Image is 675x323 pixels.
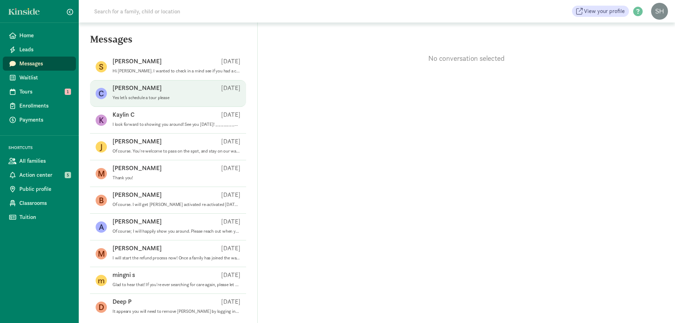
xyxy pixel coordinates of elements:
span: Action center [19,171,70,179]
p: [DATE] [221,297,240,306]
p: Of course. You're welcome to pass on the spot, and stay on our waitlist. [112,148,240,154]
p: [DATE] [221,57,240,65]
span: All families [19,157,70,165]
a: Leads [3,43,76,57]
h5: Messages [79,34,257,51]
span: Classrooms [19,199,70,207]
p: Of course; I will happily show you around. Please reach out when you have a better idea of days a... [112,228,240,234]
p: [PERSON_NAME] [112,217,162,226]
a: Tuition [3,210,76,224]
p: I look forward to showing you around! See you [DATE]! ________________________________ From: Kins... [112,122,240,127]
p: [PERSON_NAME] [112,164,162,172]
p: [DATE] [221,271,240,279]
span: Leads [19,45,70,54]
p: I will start the refund process now! Once a family has joined the waiting list they can open indi... [112,255,240,261]
span: 5 [65,172,71,178]
a: Enrollments [3,99,76,113]
p: [PERSON_NAME] [112,244,162,252]
a: View your profile [572,6,629,17]
figure: S [96,61,107,72]
span: Home [19,31,70,40]
p: mingni s [112,271,135,279]
a: Waitlist [3,71,76,85]
figure: m [96,275,107,286]
figure: M [96,248,107,259]
p: Kaylin C [112,110,135,119]
p: [DATE] [221,190,240,199]
p: [PERSON_NAME] [112,57,162,65]
a: Payments [3,113,76,127]
p: Of course. I will get [PERSON_NAME] activated re-activated [DATE] then you can log in and edit yo... [112,202,240,207]
figure: A [96,221,107,233]
p: [DATE] [221,244,240,252]
span: Waitlist [19,73,70,82]
p: [DATE] [221,84,240,92]
p: Glad to hear that! If you're ever searching for care again, please let us know. [112,282,240,288]
a: Public profile [3,182,76,196]
a: Home [3,28,76,43]
a: Messages [3,57,76,71]
span: Tuition [19,213,70,221]
p: [DATE] [221,164,240,172]
span: Public profile [19,185,70,193]
figure: B [96,195,107,206]
span: 1 [65,89,71,95]
p: No conversation selected [258,53,675,63]
a: Classrooms [3,196,76,210]
span: Payments [19,116,70,124]
input: Search for a family, child or location [90,4,287,18]
figure: K [96,115,107,126]
p: [PERSON_NAME] [112,84,162,92]
span: Enrollments [19,102,70,110]
span: Tours [19,88,70,96]
p: [DATE] [221,110,240,119]
p: [PERSON_NAME] [112,137,162,146]
a: All families [3,154,76,168]
figure: C [96,88,107,99]
p: [DATE] [221,217,240,226]
p: Hi [PERSON_NAME]. I wanted to check in a mind see if you had a chance to look over our infant pos... [112,68,240,74]
p: Deep P [112,297,131,306]
p: [DATE] [221,137,240,146]
a: Tours 1 [3,85,76,99]
figure: J [96,141,107,153]
span: View your profile [584,7,625,15]
a: Action center 5 [3,168,76,182]
p: Thank you! [112,175,240,181]
p: It appears you will need to remove [PERSON_NAME] by logging into your profile and doing it there.... [112,309,240,314]
figure: D [96,302,107,313]
span: Messages [19,59,70,68]
p: Yes let’s schedule a tour please [112,95,240,101]
p: [PERSON_NAME] [112,190,162,199]
figure: M [96,168,107,179]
